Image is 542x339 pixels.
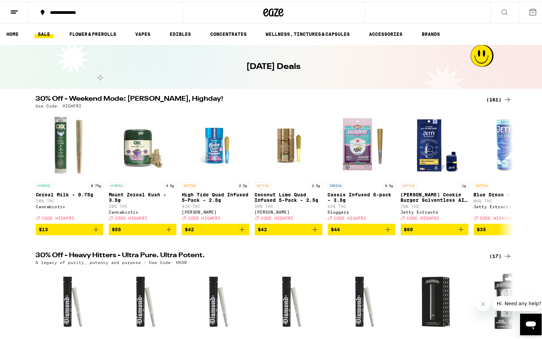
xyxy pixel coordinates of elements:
[255,208,322,213] div: [PERSON_NAME]
[328,208,395,213] div: Sluggers
[36,203,103,207] div: Cannabiotix
[401,222,468,234] button: Add to bag
[255,110,322,222] a: Open page for Coconut Lime Quad Infused 5-Pack - 2.5g from Jeeter
[36,250,478,259] h2: 30% Off - Heavy Hitters - Ultra Pure. Ultra Potent.
[36,181,52,187] p: HYBRID
[474,197,541,201] p: 86% THC
[109,110,176,222] a: Open page for Mount Zereal Kush - 3.5g from Cannabiotix
[39,225,48,231] span: $13
[182,110,249,222] a: Open page for High Tide Quad Infused 5-Pack - 2.5g from Jeeter
[237,181,249,187] p: 2.5g
[328,202,395,207] p: 42% THC
[36,190,103,196] p: Cereal Milk - 0.75g
[328,110,395,222] a: Open page for Cassis Infused 5-pack - 3.5g from Sluggers
[109,110,176,177] img: Cannabiotix - Mount Zereal Kush - 3.5g
[3,28,22,37] a: HOME
[109,202,176,207] p: 28% THC
[474,203,541,207] div: Jetty Extracts
[460,181,468,187] p: 1g
[36,259,187,263] p: A legacy of purity, potency and purpose - Use Code: HH30
[490,250,512,259] a: (17)
[89,181,103,187] p: 0.75g
[404,225,413,231] span: $60
[328,190,395,201] p: Cassis Infused 5-pack - 3.5g
[255,202,322,207] p: 39% THC
[36,102,82,106] p: Use Code: HIGHFRI
[487,94,512,102] a: (161)
[334,214,367,219] span: CODE HIGHFRI
[474,266,541,334] img: Heavy Hitters - Cloudberry Ultra - 1g
[182,181,198,187] p: SATIVA
[401,266,468,334] img: Heavy Hitters - 510 Black Variable Voltage Battery & Charger
[188,214,221,219] span: CODE HIGHFRI
[115,214,148,219] span: CODE HIGHFRI
[185,225,194,231] span: $42
[36,110,103,222] a: Open page for Cereal Milk - 0.75g from Cannabiotix
[331,225,340,231] span: $44
[36,222,103,234] button: Add to bag
[109,208,176,213] div: Cannabiotix
[328,222,395,234] button: Add to bag
[401,181,417,187] p: SATIVA
[366,28,406,37] a: ACCESSORIES
[258,225,267,231] span: $42
[474,110,541,177] img: Jetty Extracts - Blue Dream - 1g
[109,181,125,187] p: HYBRID
[474,222,541,234] button: Add to bag
[407,214,440,219] span: CODE HIGHFRI
[474,181,490,187] p: SATIVA
[247,59,301,71] h1: [DATE] Deals
[401,110,468,222] a: Open page for Tangie Cookie Burger Solventless AIO - 1g from Jetty Extracts
[474,110,541,222] a: Open page for Blue Dream - 1g from Jetty Extracts
[255,181,271,187] p: SATIVA
[383,181,395,187] p: 3.5g
[182,208,249,213] div: [PERSON_NAME]
[520,312,542,334] iframe: Button to launch messaging window
[328,266,395,334] img: Heavy Hitters - Apples & Bananas Infused - 1g
[109,190,176,201] p: Mount Zereal Kush - 3.5g
[207,28,250,37] a: CONCENTRATES
[182,222,249,234] button: Add to bag
[255,266,322,334] img: Heavy Hitters - Spray Tan Infused - 1g
[310,181,322,187] p: 2.5g
[109,266,176,334] img: Heavy Hitters - Zoap Infused - 1g
[182,202,249,207] p: 42% THC
[255,222,322,234] button: Add to bag
[255,190,322,201] p: Coconut Lime Quad Infused 5-Pack - 2.5g
[42,214,75,219] span: CODE HIGHFRI
[182,266,249,334] img: Heavy Hitters - Lemon Tree Diamond Infused - 1g
[262,28,353,37] a: WELLNESS, TINCTURES & CAPSULES
[328,181,344,187] p: INDICA
[36,266,103,334] img: Heavy Hitters - Fig Bar Infused - 1g
[255,110,322,177] img: Jeeter - Coconut Lime Quad Infused 5-Pack - 2.5g
[261,214,294,219] span: CODE HIGHFRI
[182,110,249,177] img: Jeeter - High Tide Quad Infused 5-Pack - 2.5g
[112,225,121,231] span: $55
[480,214,513,219] span: CODE HIGHFRI
[66,28,120,37] a: FLOWER & PREROLLS
[36,94,478,102] h2: 30% Off - Weekend Mode: [PERSON_NAME], Highday!
[474,190,541,196] p: Blue Dream - 1g
[36,197,103,201] p: 28% THC
[493,294,542,309] iframe: Message from company
[401,208,468,213] div: Jetty Extracts
[477,225,486,231] span: $35
[164,181,176,187] p: 3.5g
[109,222,176,234] button: Add to bag
[36,110,103,177] img: Cannabiotix - Cereal Milk - 0.75g
[166,28,194,37] a: EDIBLES
[182,190,249,201] p: High Tide Quad Infused 5-Pack - 2.5g
[34,28,53,37] a: SALE
[328,110,395,177] img: Sluggers - Cassis Infused 5-pack - 3.5g
[476,296,490,309] iframe: Close message
[401,110,468,177] img: Jetty Extracts - Tangie Cookie Burger Solventless AIO - 1g
[401,202,468,207] p: 78% THC
[132,28,154,37] a: VAPES
[418,28,443,37] a: BRANDS
[401,190,468,201] p: [PERSON_NAME] Cookie Burger Solventless AIO - 1g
